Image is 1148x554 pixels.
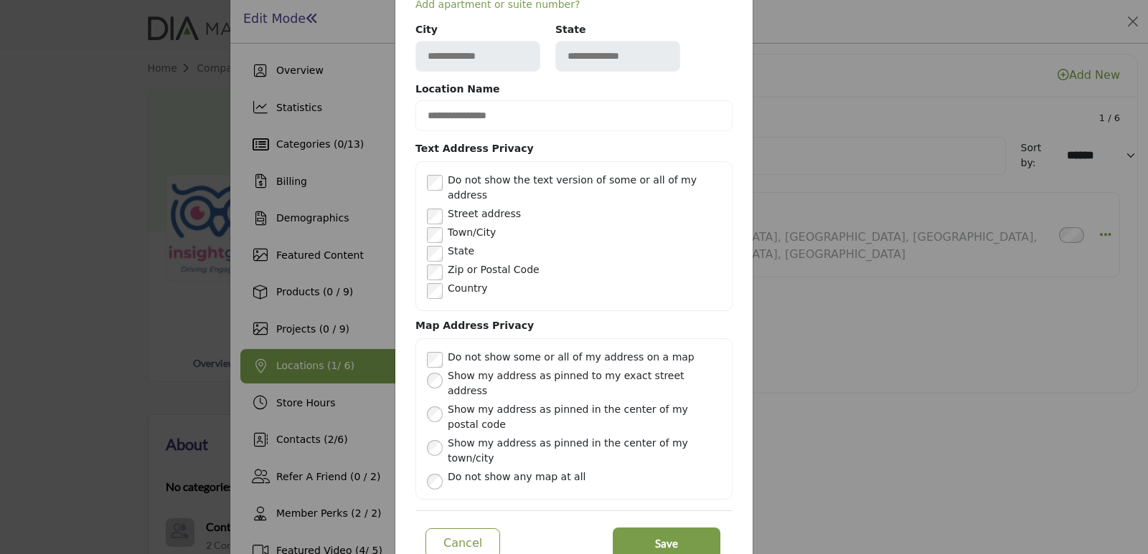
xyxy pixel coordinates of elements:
b: City [415,22,540,41]
label: Do not show any map at all [442,469,721,484]
b: State [555,22,680,41]
b: Location Name [415,82,733,100]
label: Show my address as pinned to my exact street address [442,368,721,398]
label: Street address [442,206,721,221]
label: Zip or Postal Code [442,262,721,277]
label: Show my address as pinned in the center of my postal code [442,402,721,432]
label: Do not show some or all of my address on a map [442,350,721,365]
label: Do not show the text version of some or all of my address [442,173,721,203]
b: Map Address Privacy [415,320,534,331]
label: State [442,244,721,259]
b: Text Address Privacy [415,143,534,154]
span: Save [655,535,678,552]
label: Town/City [442,225,721,240]
label: Show my address as pinned in the center of my town/city [442,436,721,466]
label: Country [442,281,721,296]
